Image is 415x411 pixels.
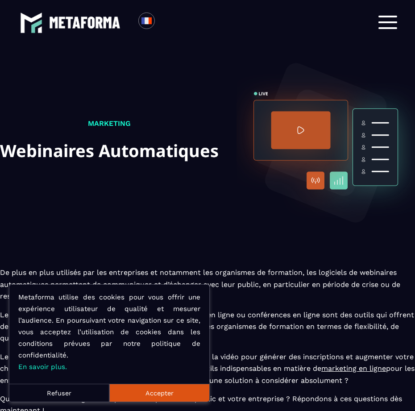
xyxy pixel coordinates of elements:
[237,54,415,232] img: webinar-background
[18,291,200,373] p: Metaforma utilise des cookies pour vous offrir une expérience utilisateur de qualité et mesurer l...
[155,12,177,32] div: Search for option
[20,12,42,34] img: logo
[162,17,169,28] input: Search for option
[321,364,386,373] a: marketing en ligne
[49,17,120,28] img: logo
[9,384,109,402] button: Refuser
[141,15,152,26] img: fr
[109,384,209,402] button: Accepter
[18,363,67,371] a: En savoir plus.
